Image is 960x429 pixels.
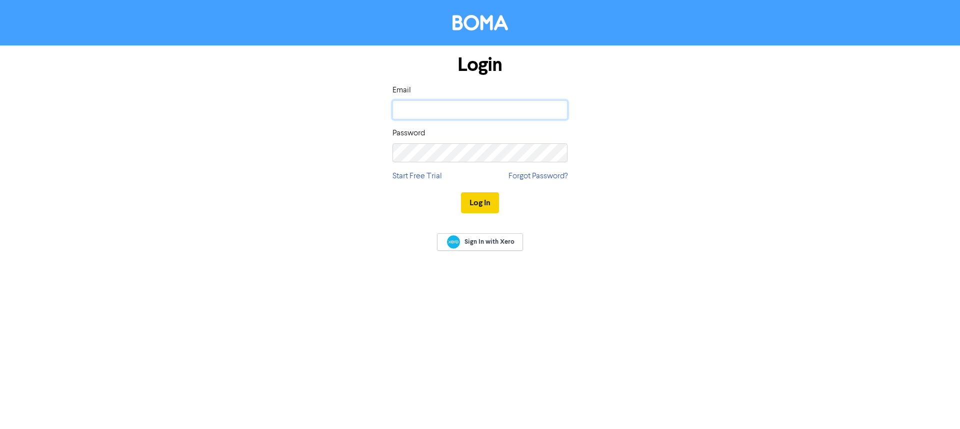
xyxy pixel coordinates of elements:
label: Email [392,84,411,96]
button: Log In [461,192,499,213]
h1: Login [392,53,567,76]
label: Password [392,127,425,139]
span: Sign In with Xero [464,237,514,246]
a: Start Free Trial [392,170,442,182]
img: BOMA Logo [452,15,508,30]
iframe: Chat Widget [910,381,960,429]
a: Sign In with Xero [437,233,523,251]
img: Xero logo [447,235,460,249]
a: Forgot Password? [508,170,567,182]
